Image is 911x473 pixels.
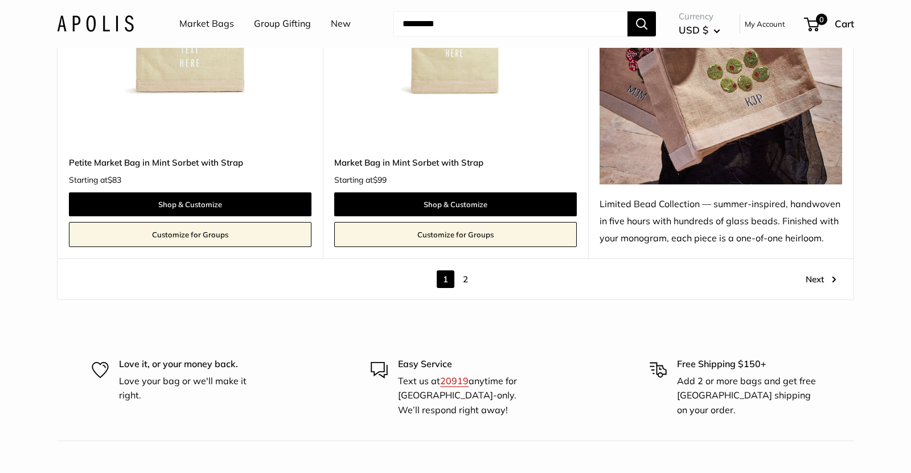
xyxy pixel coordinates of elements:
[179,15,234,32] a: Market Bags
[334,192,577,216] a: Shop & Customize
[677,374,819,418] p: Add 2 or more bags and get free [GEOGRAPHIC_DATA] shipping on your order.
[437,270,454,288] span: 1
[745,17,785,31] a: My Account
[627,11,656,36] button: Search
[119,357,261,372] p: Love it, or your money back.
[334,222,577,247] a: Customize for Groups
[457,270,474,288] a: 2
[69,222,311,247] a: Customize for Groups
[57,15,134,32] img: Apolis
[600,196,842,247] div: Limited Bead Collection — summer-inspired, handwoven in five hours with hundreds of glass beads. ...
[331,15,351,32] a: New
[334,176,387,184] span: Starting at
[119,374,261,403] p: Love your bag or we'll make it right.
[806,270,836,288] a: Next
[805,15,854,33] a: 0 Cart
[679,21,720,39] button: USD $
[440,375,469,386] a: 20919
[108,175,121,185] span: $83
[393,11,627,36] input: Search...
[398,374,540,418] p: Text us at anytime for [GEOGRAPHIC_DATA]-only. We’ll respond right away!
[334,156,577,169] a: Market Bag in Mint Sorbet with Strap
[398,357,540,372] p: Easy Service
[816,14,827,25] span: 0
[69,156,311,169] a: Petite Market Bag in Mint Sorbet with Strap
[677,357,819,372] p: Free Shipping $150+
[254,15,311,32] a: Group Gifting
[835,18,854,30] span: Cart
[679,9,720,24] span: Currency
[373,175,387,185] span: $99
[679,24,708,36] span: USD $
[69,176,121,184] span: Starting at
[69,192,311,216] a: Shop & Customize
